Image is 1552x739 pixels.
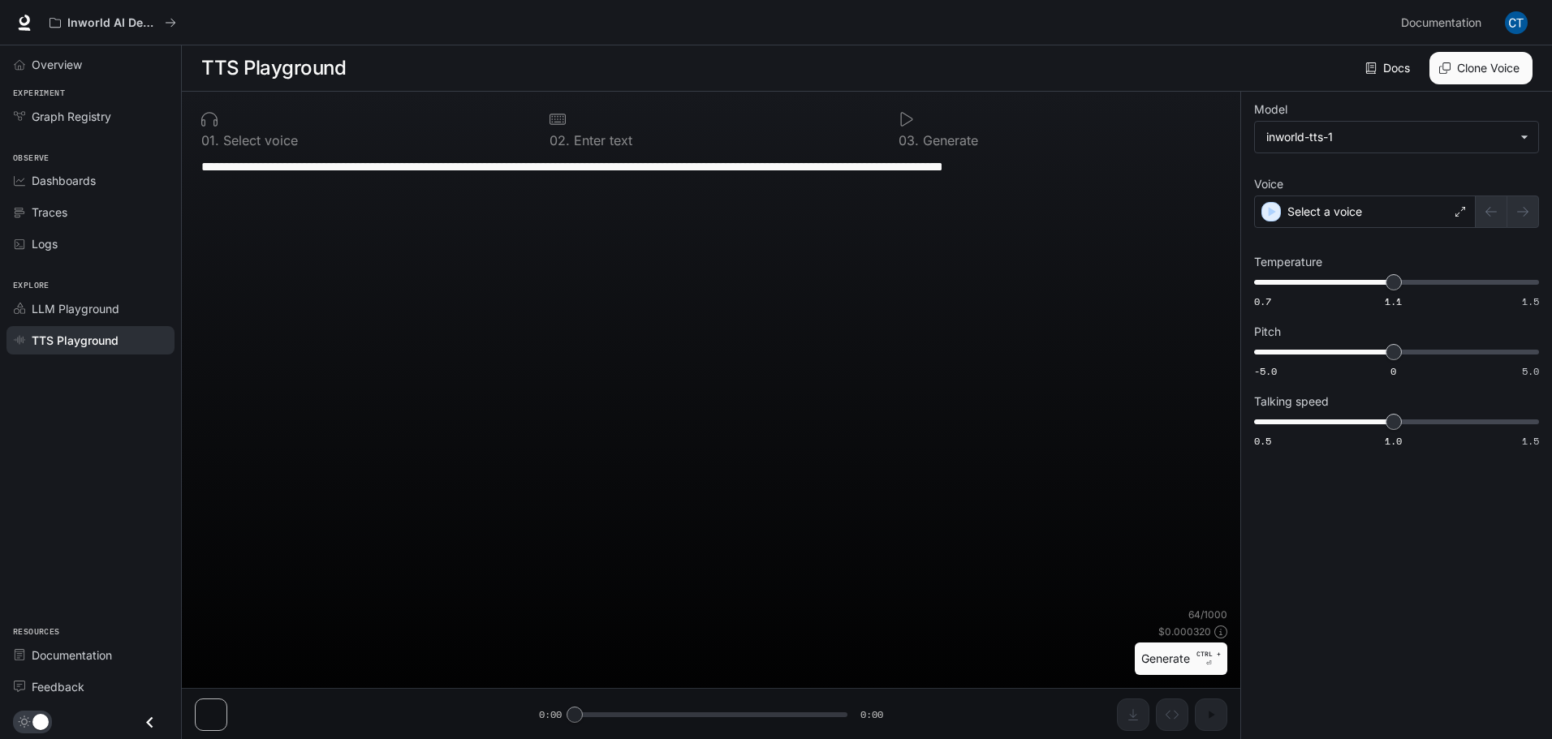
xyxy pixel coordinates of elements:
span: 1.5 [1522,294,1539,308]
p: Temperature [1254,256,1322,268]
p: Generate [919,134,978,147]
button: GenerateCTRL +⏎ [1135,642,1227,676]
span: Documentation [32,647,112,664]
p: 0 1 . [201,134,219,147]
span: Dark mode toggle [32,712,49,730]
button: All workspaces [42,6,183,39]
button: User avatar [1500,6,1533,39]
span: Dashboards [32,172,96,189]
p: Voice [1254,178,1283,190]
p: Model [1254,104,1287,115]
a: Traces [6,198,175,226]
span: 0.7 [1254,294,1271,308]
p: Select a voice [1287,204,1362,220]
span: 1.5 [1522,434,1539,448]
button: Clone Voice [1429,52,1533,84]
a: TTS Playground [6,326,175,354]
p: $ 0.000320 [1158,625,1211,638]
a: Graph Registry [6,102,175,131]
p: CTRL + [1196,649,1221,659]
span: LLM Playground [32,300,119,317]
p: Enter text [570,134,632,147]
a: Logs [6,230,175,258]
span: Traces [32,204,67,221]
span: Logs [32,235,58,252]
div: inworld-tts-1 [1255,122,1538,153]
a: Documentation [1395,6,1494,39]
p: 0 2 . [550,134,570,147]
p: Talking speed [1254,396,1329,407]
a: Feedback [6,672,175,701]
span: Overview [32,56,82,73]
p: ⏎ [1196,649,1221,668]
span: Feedback [32,678,84,695]
p: Inworld AI Demos [67,16,158,30]
span: 0 [1390,364,1396,378]
h1: TTS Playground [201,52,346,84]
span: 1.1 [1385,294,1402,308]
div: inworld-tts-1 [1266,129,1512,145]
a: Dashboards [6,166,175,195]
span: 1.0 [1385,434,1402,448]
a: LLM Playground [6,294,175,323]
span: -5.0 [1254,364,1277,378]
p: 0 3 . [899,134,919,147]
img: User avatar [1505,11,1528,34]
p: 64 / 1000 [1188,608,1227,621]
p: Pitch [1254,326,1281,337]
span: TTS Playground [32,332,119,349]
span: 0.5 [1254,434,1271,448]
button: Close drawer [131,706,168,739]
a: Documentation [6,641,175,669]
a: Docs [1362,52,1416,84]
span: 5.0 [1522,364,1539,378]
p: Select voice [219,134,298,147]
a: Overview [6,50,175,79]
span: Documentation [1401,13,1481,33]
span: Graph Registry [32,108,111,125]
